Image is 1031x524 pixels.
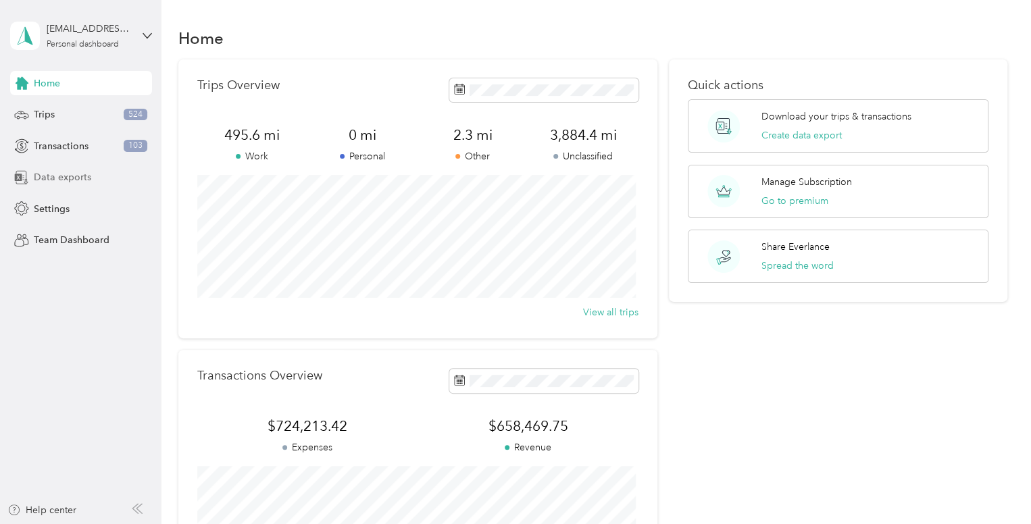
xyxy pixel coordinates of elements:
[528,126,638,145] span: 3,884.4 mi
[688,78,988,93] p: Quick actions
[418,417,638,436] span: $658,469.75
[761,128,842,142] button: Create data export
[418,149,528,163] p: Other
[761,194,828,208] button: Go to premium
[307,149,418,163] p: Personal
[761,109,911,124] p: Download your trips & transactions
[34,170,91,184] span: Data exports
[583,305,638,319] button: View all trips
[197,126,307,145] span: 495.6 mi
[197,149,307,163] p: Work
[418,126,528,145] span: 2.3 mi
[34,107,55,122] span: Trips
[47,41,119,49] div: Personal dashboard
[307,126,418,145] span: 0 mi
[197,440,418,454] p: Expenses
[761,259,834,273] button: Spread the word
[34,139,89,153] span: Transactions
[7,503,76,517] button: Help center
[47,22,131,36] div: [EMAIL_ADDRESS][DOMAIN_NAME]
[124,109,147,121] span: 524
[955,448,1031,524] iframe: Everlance-gr Chat Button Frame
[528,149,638,163] p: Unclassified
[124,140,147,152] span: 103
[34,202,70,216] span: Settings
[197,78,280,93] p: Trips Overview
[178,31,224,45] h1: Home
[197,417,418,436] span: $724,213.42
[761,175,852,189] p: Manage Subscription
[34,233,109,247] span: Team Dashboard
[418,440,638,454] p: Revenue
[761,240,830,254] p: Share Everlance
[197,369,322,383] p: Transactions Overview
[34,76,60,90] span: Home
